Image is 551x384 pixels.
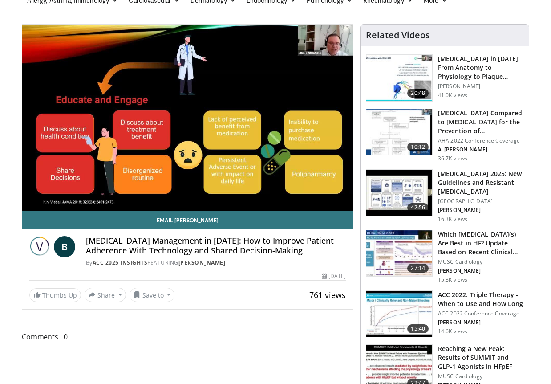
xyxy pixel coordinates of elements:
a: 42:56 [MEDICAL_DATA] 2025: New Guidelines and Resistant [MEDICAL_DATA] [GEOGRAPHIC_DATA] [PERSON_... [366,169,523,223]
span: 10:12 [407,143,429,151]
h3: [MEDICAL_DATA] 2025: New Guidelines and Resistant [MEDICAL_DATA] [438,169,523,196]
p: 16.3K views [438,216,467,223]
p: [PERSON_NAME] [438,267,523,274]
a: Thumbs Up [29,288,81,302]
a: Email [PERSON_NAME] [22,211,353,229]
h4: [MEDICAL_DATA] Management in [DATE]: How to Improve Patient Adherence With Technology and Shared ... [86,236,346,255]
h3: [MEDICAL_DATA] in [DATE]: From Anatomy to Physiology to Plaque Burden and … [438,54,523,81]
img: 823da73b-7a00-425d-bb7f-45c8b03b10c3.150x105_q85_crop-smart_upscale.jpg [366,55,432,101]
a: ACC 2025 Insights [93,259,148,266]
button: Save to [130,288,175,302]
span: 15:40 [407,324,429,333]
h3: Reaching a New Peak: Results of SUMMIT and GLP-1 Agonists in HFpEF [438,344,523,371]
span: 27:14 [407,264,429,273]
img: 280bcb39-0f4e-42eb-9c44-b41b9262a277.150x105_q85_crop-smart_upscale.jpg [366,170,432,216]
a: 20:48 [MEDICAL_DATA] in [DATE]: From Anatomy to Physiology to Plaque Burden and … [PERSON_NAME] 4... [366,54,523,102]
img: 9cc0c993-ed59-4664-aa07-2acdd981abd5.150x105_q85_crop-smart_upscale.jpg [366,291,432,337]
h4: Related Videos [366,30,430,41]
p: 36.7K views [438,155,467,162]
h3: Which [MEDICAL_DATA](s) Are Best in HF? Update Based on Recent Clinical Tr… [438,230,523,257]
p: MUSC Cardiology [438,373,523,380]
p: 14.6K views [438,328,467,335]
p: A. [PERSON_NAME] [438,146,523,153]
a: 27:14 Which [MEDICAL_DATA](s) Are Best in HF? Update Based on Recent Clinical Tr… MUSC Cardiology... [366,230,523,283]
a: B [54,236,75,257]
img: 7c0f9b53-1609-4588-8498-7cac8464d722.150x105_q85_crop-smart_upscale.jpg [366,109,432,155]
a: [PERSON_NAME] [178,259,226,266]
img: dc76ff08-18a3-4688-bab3-3b82df187678.150x105_q85_crop-smart_upscale.jpg [366,230,432,277]
span: 761 views [309,290,346,300]
p: ACC 2022 Conference Coverage [438,310,523,317]
p: AHA 2022 Conference Coverage [438,137,523,144]
div: [DATE] [322,272,346,280]
p: [GEOGRAPHIC_DATA] [438,198,523,205]
a: 15:40 ACC 2022: Triple Therapy - When to Use and How Long ACC 2022 Conference Coverage [PERSON_NA... [366,290,523,338]
p: 15.8K views [438,276,467,283]
span: 20:48 [407,89,429,98]
p: [PERSON_NAME] [438,207,523,214]
span: Comments 0 [22,331,353,343]
img: ACC 2025 Insights [29,236,50,257]
h3: ACC 2022: Triple Therapy - When to Use and How Long [438,290,523,308]
video-js: Video Player [22,25,353,211]
a: 10:12 [MEDICAL_DATA] Compared to [MEDICAL_DATA] for the Prevention of… AHA 2022 Conference Covera... [366,109,523,162]
p: 41.0K views [438,92,467,99]
div: By FEATURING [86,259,346,267]
p: [PERSON_NAME] [438,83,523,90]
p: [PERSON_NAME] [438,319,523,326]
span: 42:56 [407,203,429,212]
h3: [MEDICAL_DATA] Compared to [MEDICAL_DATA] for the Prevention of… [438,109,523,135]
p: MUSC Cardiology [438,258,523,266]
button: Share [85,288,126,302]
